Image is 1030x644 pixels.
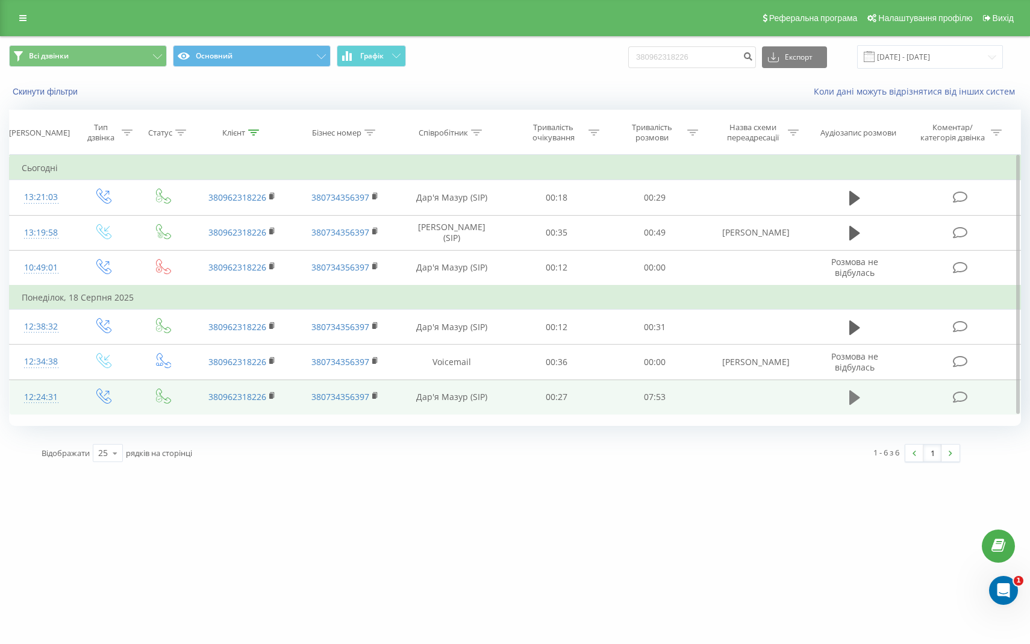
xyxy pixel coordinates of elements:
[507,310,606,345] td: 00:12
[396,345,507,380] td: Voicemail
[917,122,988,143] div: Коментар/категорія дзвінка
[311,192,369,203] a: 380734356397
[311,261,369,273] a: 380734356397
[989,576,1018,605] iframe: Intercom live chat
[83,122,119,143] div: Тип дзвінка
[620,122,684,143] div: Тривалість розмови
[606,180,705,215] td: 00:29
[42,448,90,458] span: Відображати
[831,351,878,373] span: Розмова не відбулась
[208,321,266,333] a: 380962318226
[820,128,896,138] div: Аудіозапис розмови
[507,380,606,414] td: 00:27
[337,45,406,67] button: Графік
[606,250,705,286] td: 00:00
[720,122,785,143] div: Назва схеми переадресації
[10,156,1021,180] td: Сьогодні
[507,250,606,286] td: 00:12
[396,250,507,286] td: Дар'я Мазур (SIP)
[606,310,705,345] td: 00:31
[419,128,468,138] div: Співробітник
[507,180,606,215] td: 00:18
[769,13,858,23] span: Реферальна програма
[628,46,756,68] input: Пошук за номером
[222,128,245,138] div: Клієнт
[878,13,972,23] span: Налаштування профілю
[704,345,807,380] td: [PERSON_NAME]
[208,227,266,238] a: 380962318226
[208,356,266,367] a: 380962318226
[396,180,507,215] td: Дар'я Мазур (SIP)
[873,446,899,458] div: 1 - 6 з 6
[29,51,69,61] span: Всі дзвінки
[98,447,108,459] div: 25
[22,350,60,374] div: 12:34:38
[606,380,705,414] td: 07:53
[22,256,60,280] div: 10:49:01
[1014,576,1023,586] span: 1
[9,45,167,67] button: Всі дзвінки
[311,356,369,367] a: 380734356397
[9,86,84,97] button: Скинути фільтри
[208,391,266,402] a: 380962318226
[993,13,1014,23] span: Вихід
[507,345,606,380] td: 00:36
[396,215,507,250] td: [PERSON_NAME] (SIP)
[762,46,827,68] button: Експорт
[173,45,331,67] button: Основний
[22,315,60,339] div: 12:38:32
[311,321,369,333] a: 380734356397
[704,215,807,250] td: [PERSON_NAME]
[126,448,192,458] span: рядків на сторінці
[311,391,369,402] a: 380734356397
[831,256,878,278] span: Розмова не відбулась
[208,261,266,273] a: 380962318226
[606,345,705,380] td: 00:00
[507,215,606,250] td: 00:35
[9,128,70,138] div: [PERSON_NAME]
[312,128,361,138] div: Бізнес номер
[22,221,60,245] div: 13:19:58
[208,192,266,203] a: 380962318226
[360,52,384,60] span: Графік
[521,122,585,143] div: Тривалість очікування
[396,310,507,345] td: Дар'я Мазур (SIP)
[923,445,941,461] a: 1
[22,186,60,209] div: 13:21:03
[396,380,507,414] td: Дар'я Мазур (SIP)
[10,286,1021,310] td: Понеділок, 18 Серпня 2025
[311,227,369,238] a: 380734356397
[148,128,172,138] div: Статус
[22,386,60,409] div: 12:24:31
[814,86,1021,97] a: Коли дані можуть відрізнятися вiд інших систем
[606,215,705,250] td: 00:49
